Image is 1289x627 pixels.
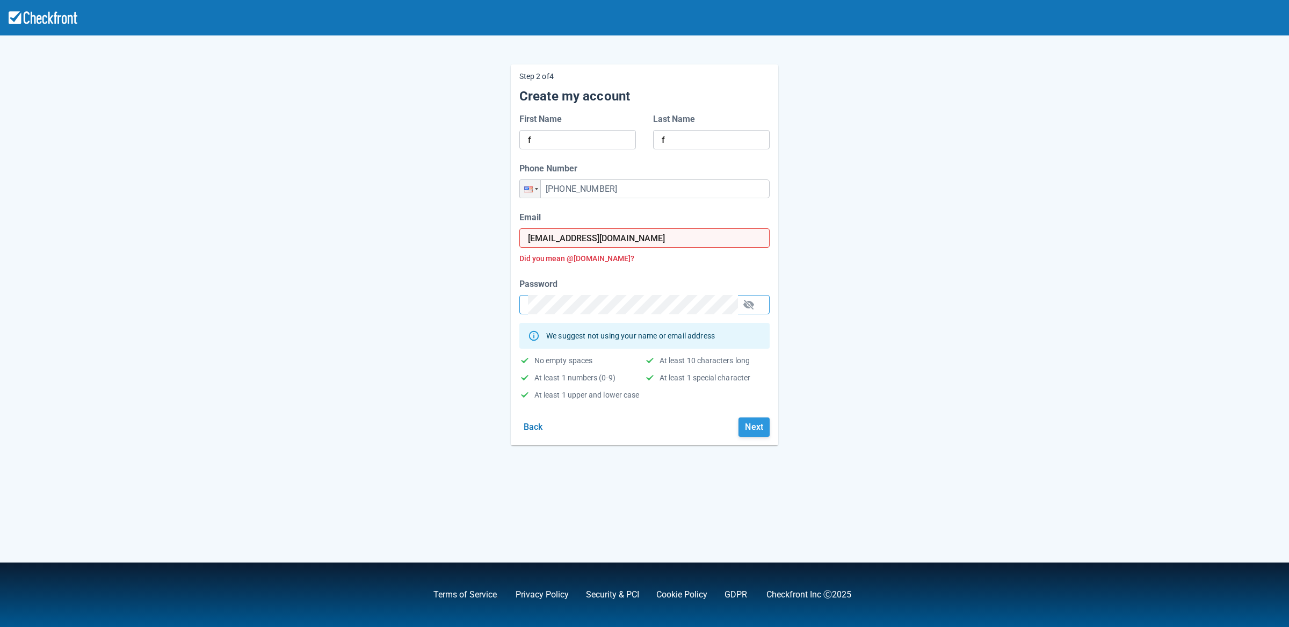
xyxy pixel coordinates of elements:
[516,589,569,600] a: Privacy Policy
[534,357,592,364] div: No empty spaces
[656,589,707,600] a: Cookie Policy
[519,211,545,224] label: Email
[416,588,498,601] div: ,
[1135,511,1289,627] iframe: Chat Widget
[653,113,699,126] label: Last Name
[586,589,639,600] a: Security & PCI
[519,417,547,437] button: Back
[660,374,750,381] div: At least 1 special character
[519,162,582,175] label: Phone Number
[519,422,547,432] a: Back
[725,589,747,600] a: GDPR
[519,278,562,291] label: Password
[520,180,540,198] div: United States: + 1
[546,326,715,345] div: We suggest not using your name or email address
[534,392,639,398] div: At least 1 upper and lower case
[660,357,750,364] div: At least 10 characters long
[433,589,497,600] a: Terms of Service
[766,589,851,600] a: Checkfront Inc Ⓒ2025
[519,252,634,265] button: Did you mean @[DOMAIN_NAME]?
[738,417,770,437] button: Next
[519,88,770,104] h5: Create my account
[519,179,770,198] input: 555-555-1234
[707,588,749,601] div: .
[519,113,566,126] label: First Name
[534,374,615,381] div: At least 1 numbers (0-9)
[519,73,770,80] p: Step 2 of 4
[528,228,761,248] input: Enter your business email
